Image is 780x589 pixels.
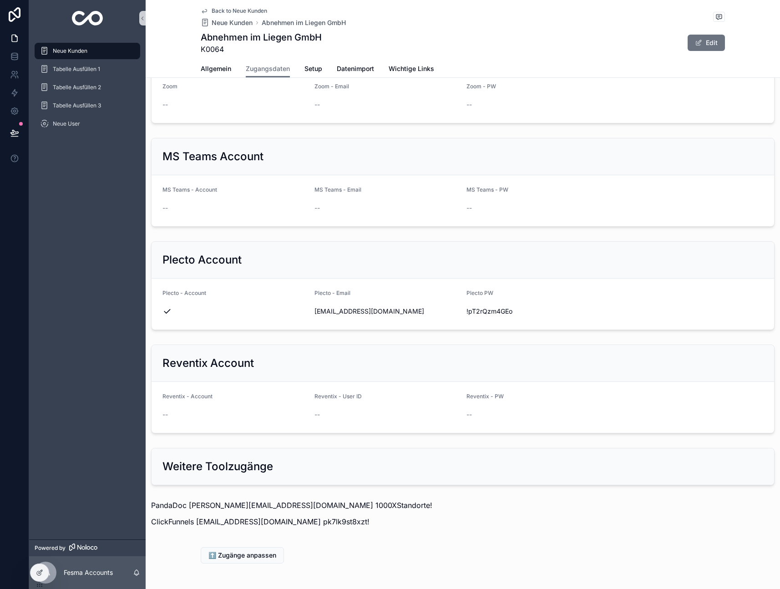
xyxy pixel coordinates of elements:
p: PandaDoc [PERSON_NAME][EMAIL_ADDRESS][DOMAIN_NAME] 1000XStandorte! [151,500,775,511]
h2: Plecto Account [162,253,242,267]
span: Tabelle Ausfüllen 1 [53,66,100,73]
span: Tabelle Ausfüllen 3 [53,102,101,109]
span: -- [314,410,320,419]
img: App logo [72,11,103,25]
span: MS Teams - PW [466,186,508,193]
a: Tabelle Ausfüllen 3 [35,97,140,114]
span: Plecto PW [466,289,493,296]
span: Zoom - Email [314,83,349,90]
span: Reventix - User ID [314,393,362,400]
h2: MS Teams Account [162,149,263,164]
a: Setup [304,61,322,79]
a: Neue Kunden [35,43,140,59]
span: Allgemein [201,64,231,73]
span: -- [314,203,320,213]
span: Zugangsdaten [246,64,290,73]
div: scrollable content [29,36,146,144]
span: MS Teams - Account [162,186,217,193]
h1: Abnehmen im Liegen GmbH [201,31,322,44]
span: [EMAIL_ADDRESS][DOMAIN_NAME] [314,307,459,316]
a: Back to Neue Kunden [201,7,267,15]
span: !pT2rQzm4GEo [466,307,611,316]
span: Neue Kunden [53,47,87,55]
h2: Reventix Account [162,356,254,371]
span: -- [466,203,472,213]
button: Edit [688,35,725,51]
span: Reventix - Account [162,393,213,400]
a: Zugangsdaten [246,61,290,78]
span: K0064 [201,44,322,55]
a: Wichtige Links [389,61,434,79]
button: ⬆️ Zugänge anpassen [201,547,284,564]
span: -- [162,203,168,213]
span: Reventix - PW [466,393,504,400]
span: Setup [304,64,322,73]
p: Fesma Accounts [64,568,113,577]
span: Powered by [35,544,66,552]
p: ClickFunnels [EMAIL_ADDRESS][DOMAIN_NAME] pk7lk9st8xzt! [151,516,775,527]
span: Zoom - PW [466,83,496,90]
span: Neue Kunden [212,18,253,27]
span: Back to Neue Kunden [212,7,267,15]
span: Wichtige Links [389,64,434,73]
span: -- [162,410,168,419]
span: Plecto - Account [162,289,206,296]
a: Neue User [35,116,140,132]
a: Tabelle Ausfüllen 2 [35,79,140,96]
span: -- [466,100,472,109]
span: Tabelle Ausfüllen 2 [53,84,101,91]
a: Abnehmen im Liegen GmbH [262,18,346,27]
a: Datenimport [337,61,374,79]
span: -- [314,100,320,109]
span: Neue User [53,120,80,127]
span: MS Teams - Email [314,186,361,193]
h2: Weitere Toolzugänge [162,459,273,474]
span: Plecto - Email [314,289,350,296]
a: Neue Kunden [201,18,253,27]
span: ⬆️ Zugänge anpassen [208,551,276,560]
span: Datenimport [337,64,374,73]
a: Tabelle Ausfüllen 1 [35,61,140,77]
span: -- [466,410,472,419]
span: -- [162,100,168,109]
a: Powered by [29,539,146,556]
a: Allgemein [201,61,231,79]
span: Zoom [162,83,177,90]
